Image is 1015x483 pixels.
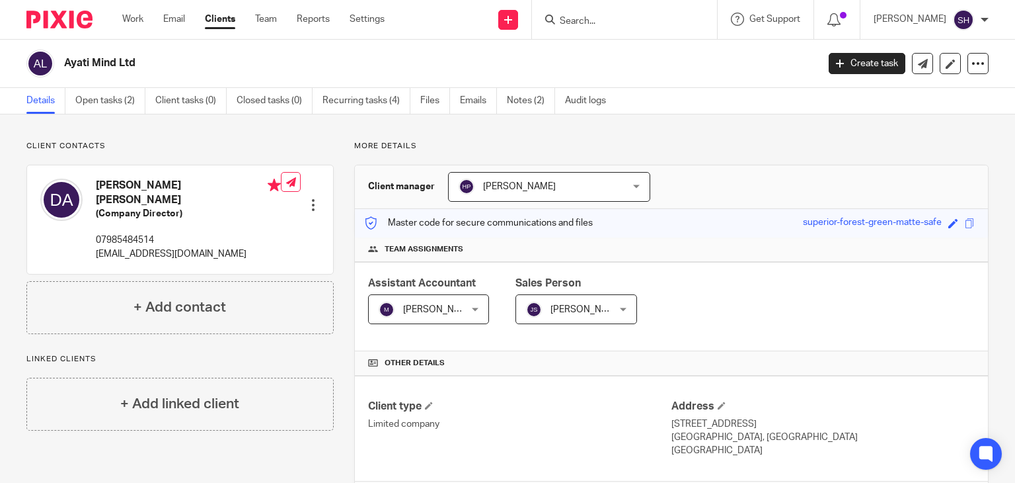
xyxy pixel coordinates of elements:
[40,179,83,221] img: svg%3E
[322,88,410,114] a: Recurring tasks (4)
[120,394,239,414] h4: + Add linked client
[874,13,946,26] p: [PERSON_NAME]
[385,358,445,369] span: Other details
[953,9,974,30] img: svg%3E
[550,305,623,314] span: [PERSON_NAME]
[96,179,281,207] h4: [PERSON_NAME] [PERSON_NAME]
[365,216,593,230] p: Master code for secure communications and files
[26,11,93,28] img: Pixie
[558,16,677,28] input: Search
[368,278,476,288] span: Assistant Accountant
[205,13,235,26] a: Clients
[122,13,143,26] a: Work
[459,179,474,195] img: svg%3E
[803,216,942,231] div: superior-forest-green-matte-safe
[26,141,334,152] p: Client contacts
[297,13,330,26] a: Reports
[96,234,281,247] p: 07985484514
[403,305,476,314] span: [PERSON_NAME]
[64,56,660,70] h2: Ayati Mind Ltd
[133,297,226,318] h4: + Add contact
[368,180,435,193] h3: Client manager
[460,88,497,114] a: Emails
[526,302,542,318] img: svg%3E
[96,207,281,220] h5: (Company Director)
[483,182,556,191] span: [PERSON_NAME]
[671,400,975,414] h4: Address
[255,13,277,26] a: Team
[96,247,281,261] p: [EMAIL_ADDRESS][DOMAIN_NAME]
[671,431,975,444] p: [GEOGRAPHIC_DATA], [GEOGRAPHIC_DATA]
[749,15,800,24] span: Get Support
[671,444,975,457] p: [GEOGRAPHIC_DATA]
[350,13,385,26] a: Settings
[368,400,671,414] h4: Client type
[354,141,989,152] p: More details
[237,88,313,114] a: Closed tasks (0)
[515,278,581,288] span: Sales Person
[26,50,54,77] img: svg%3E
[565,88,616,114] a: Audit logs
[507,88,555,114] a: Notes (2)
[671,417,975,431] p: [STREET_ADDRESS]
[26,354,334,365] p: Linked clients
[75,88,145,114] a: Open tasks (2)
[829,53,905,74] a: Create task
[420,88,450,114] a: Files
[26,88,65,114] a: Details
[163,13,185,26] a: Email
[385,244,463,255] span: Team assignments
[155,88,227,114] a: Client tasks (0)
[368,417,671,431] p: Limited company
[379,302,395,318] img: svg%3E
[268,179,281,192] i: Primary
